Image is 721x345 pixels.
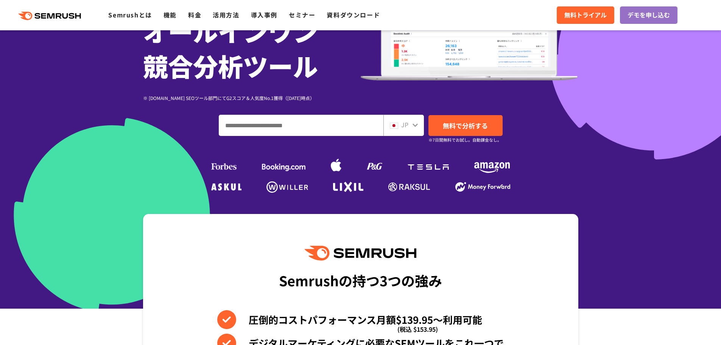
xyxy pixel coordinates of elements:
[143,94,361,101] div: ※ [DOMAIN_NAME] SEOツール部門にてG2スコア＆人気度No.1獲得（[DATE]時点）
[428,136,501,144] small: ※7日間無料でお試し。自動課金なし。
[217,310,504,329] li: 圧倒的コストパフォーマンス月額$139.95〜利用可能
[443,121,488,130] span: 無料で分析する
[219,115,383,136] input: ドメイン、キーワードまたはURLを入力してください
[628,10,670,20] span: デモを申し込む
[327,10,380,19] a: 資料ダウンロード
[164,10,177,19] a: 機能
[620,6,677,24] a: デモを申し込む
[188,10,201,19] a: 料金
[279,266,442,294] div: Semrushの持つ3つの強み
[213,10,239,19] a: 活用方法
[564,10,607,20] span: 無料トライアル
[428,115,503,136] a: 無料で分析する
[397,320,438,339] span: (税込 $153.95)
[557,6,614,24] a: 無料トライアル
[305,246,416,261] img: Semrush
[108,10,152,19] a: Semrushとは
[251,10,277,19] a: 導入事例
[143,13,361,83] h1: オールインワン 競合分析ツール
[289,10,315,19] a: セミナー
[401,120,408,129] span: JP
